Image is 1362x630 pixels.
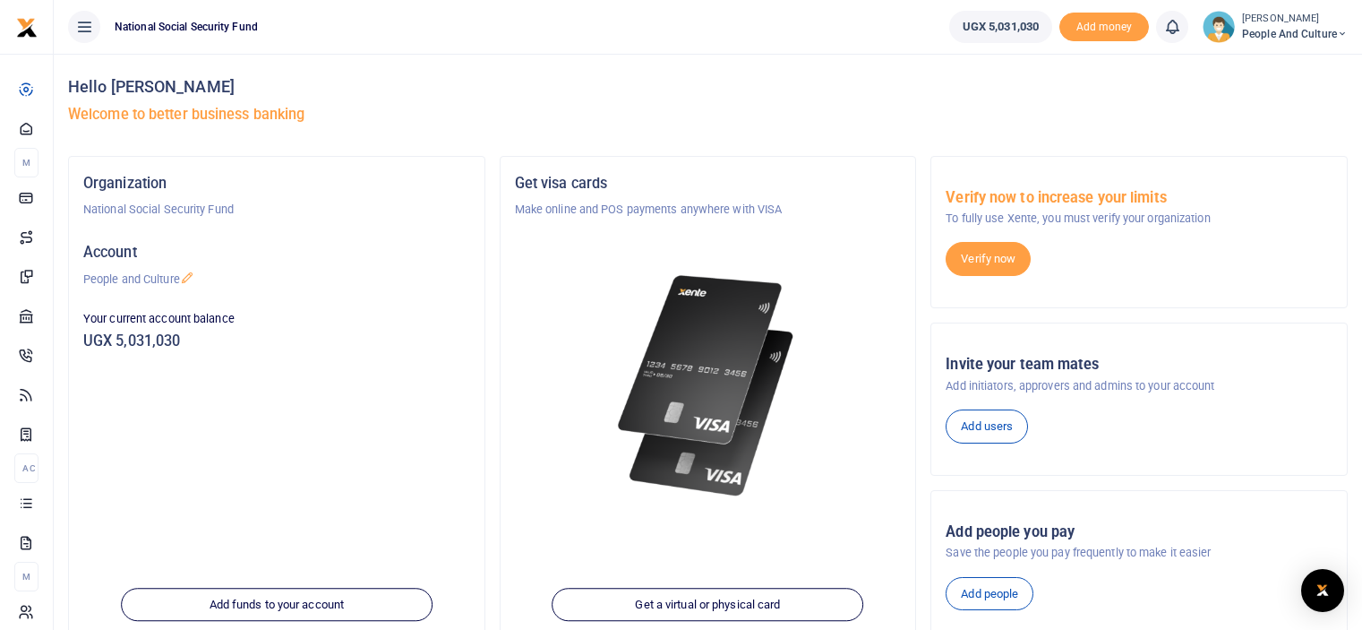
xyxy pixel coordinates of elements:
[946,189,1332,207] h5: Verify now to increase your limits
[946,210,1332,228] p: To fully use Xente, you must verify your organization
[963,18,1039,36] span: UGX 5,031,030
[515,175,902,193] h5: Get visa cards
[942,11,1059,43] li: Wallet ballance
[946,356,1332,374] h5: Invite your team mates
[946,242,1031,276] a: Verify now
[946,410,1028,444] a: Add users
[83,310,470,328] p: Your current account balance
[1242,26,1348,42] span: People and Culture
[946,577,1033,611] a: Add people
[1203,11,1348,43] a: profile-user [PERSON_NAME] People and Culture
[1059,13,1149,42] span: Add money
[14,148,39,177] li: M
[553,588,864,622] a: Get a virtual or physical card
[68,77,1348,97] h4: Hello [PERSON_NAME]
[949,11,1052,43] a: UGX 5,031,030
[1301,569,1344,612] div: Open Intercom Messenger
[1242,12,1348,27] small: [PERSON_NAME]
[83,271,470,289] p: People and Culture
[83,244,470,262] h5: Account
[16,20,38,33] a: logo-small logo-large logo-large
[121,588,433,622] a: Add funds to your account
[515,201,902,219] p: Make online and POS payments anywhere with VISA
[83,175,470,193] h5: Organization
[1203,11,1235,43] img: profile-user
[946,523,1332,541] h5: Add people you pay
[83,201,470,219] p: National Social Security Fund
[946,544,1332,562] p: Save the people you pay frequently to make it easier
[83,332,470,350] h5: UGX 5,031,030
[946,377,1332,395] p: Add initiators, approvers and admins to your account
[1059,19,1149,32] a: Add money
[68,106,1348,124] h5: Welcome to better business banking
[612,262,805,511] img: xente-_physical_cards.png
[107,19,265,35] span: National Social Security Fund
[16,17,38,39] img: logo-small
[14,562,39,591] li: M
[14,453,39,483] li: Ac
[1059,13,1149,42] li: Toup your wallet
